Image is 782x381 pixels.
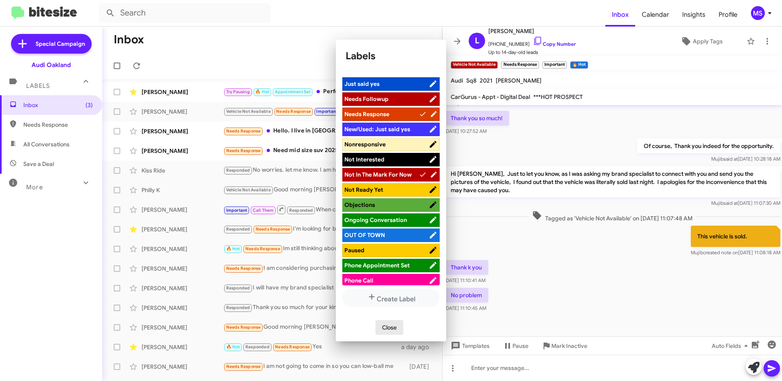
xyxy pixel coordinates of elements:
[496,77,542,84] span: [PERSON_NAME]
[142,264,223,273] div: [PERSON_NAME]
[444,166,780,197] p: Hi [PERSON_NAME], Just to let you know, as I was asking my brand specialist to connect with you a...
[344,277,373,284] span: Phone Call
[693,34,723,49] span: Apply Tags
[344,201,375,208] span: Objections
[375,320,403,335] button: Close
[316,109,337,114] span: Important
[226,89,250,94] span: Try Pausing
[711,156,780,162] span: Mujib [DATE] 10:28:18 AM
[255,89,269,94] span: 🔥 Hot
[85,101,93,109] span: (3)
[223,264,396,273] div: I am considering purchasing a 2025 Audi Q5 Premium Plus (white exterior, black interior). At this...
[223,362,406,371] div: i am not going to come in so you can low-ball me
[275,89,311,94] span: Appointment Set
[712,338,751,353] span: Auto Fields
[142,363,223,371] div: [PERSON_NAME]
[26,82,50,90] span: Labels
[142,284,223,292] div: [PERSON_NAME]
[245,246,280,251] span: Needs Response
[570,61,588,69] small: 🔥 Hot
[223,166,393,175] div: No worries. let me know. I am here to help
[344,141,386,148] span: Nonresponsive
[223,126,396,136] div: Hello. I live in [GEOGRAPHIC_DATA] and have already let your guy know that it's out of my price r...
[480,77,492,84] span: 2021
[344,247,364,254] span: Paused
[691,226,780,247] p: This vehicle is sold.
[142,304,223,312] div: [PERSON_NAME]
[444,277,485,283] span: [DATE] 11:10:41 AM
[99,3,271,23] input: Search
[226,226,250,232] span: Responded
[444,288,488,303] p: No problem
[466,77,476,84] span: Sq8
[382,320,397,335] span: Close
[226,168,250,173] span: Responded
[226,128,261,134] span: Needs Response
[223,323,396,332] div: Good morning [PERSON_NAME]. I just checked your used cars inventory but I couldn't see any q7 is ...
[344,262,410,269] span: Phone Appointment Set
[512,338,528,353] span: Pause
[289,208,313,213] span: Responded
[751,6,765,20] div: MS
[226,305,250,310] span: Responded
[226,285,250,291] span: Responded
[223,185,396,195] div: Good morning [PERSON_NAME], Thank you for reaching out. No, unfortunately we do not have that veh...
[142,245,223,253] div: [PERSON_NAME]
[23,160,54,168] span: Save a Deal
[501,61,539,69] small: Needs Response
[344,95,389,103] span: Needs Followup
[488,36,576,48] span: [PHONE_NUMBER]
[226,364,261,369] span: Needs Response
[451,61,498,69] small: Vehicle Not Available
[451,77,463,84] span: Audi
[724,156,738,162] span: said at
[253,208,274,213] span: Call Them
[276,109,311,114] span: Needs Response
[23,140,70,148] span: All Conversations
[223,87,390,96] div: Perfect. Thank you [PERSON_NAME].
[142,206,223,214] div: [PERSON_NAME]
[36,40,85,48] span: Special Campaign
[226,246,240,251] span: 🔥 Hot
[223,107,396,116] div: No problem
[475,34,479,47] span: L
[142,323,223,332] div: [PERSON_NAME]
[256,226,290,232] span: Needs Response
[551,338,587,353] span: Mark Inactive
[223,303,396,312] div: Thank you so much for your kind words and for taking the time to share your feedback. I’m glad to...
[226,187,271,193] span: Vehicle Not Available
[637,139,780,153] p: Of course, Thank you indeed for the opportunity.
[142,88,223,96] div: [PERSON_NAME]
[344,171,412,178] span: Not In The Mark For Now
[346,49,436,63] h1: Labels
[23,101,93,109] span: Inbox
[226,109,271,114] span: Vehicle Not Available
[275,344,310,350] span: Needs Response
[223,244,396,253] div: Im still thinking about it. I will be doing some test drive on other car brand this weekend but i...
[344,186,383,193] span: Not Ready Yet
[142,186,223,194] div: Philly K
[449,338,490,353] span: Templates
[344,231,385,239] span: OUT OF TOWN
[342,289,440,307] button: Create Label
[344,80,380,87] span: Just said yes
[676,3,712,27] span: Insights
[142,147,223,155] div: [PERSON_NAME]
[488,48,576,56] span: Up to 14-day-old leads
[223,342,401,352] div: Yes
[488,26,576,36] span: [PERSON_NAME]
[142,127,223,135] div: [PERSON_NAME]
[529,211,696,222] span: Tagged as 'Vehicle Not Available' on [DATE] 11:07:48 AM
[142,108,223,116] div: [PERSON_NAME]
[691,249,780,255] span: Mujib [DATE] 11:08:18 AM
[226,266,261,271] span: Needs Response
[344,126,410,133] span: New/Used: Just said yes
[245,344,270,350] span: Responded
[711,200,780,206] span: Mujib [DATE] 11:07:30 AM
[344,156,384,163] span: Not Interested
[223,283,396,293] div: I will have my brand specialist [PERSON_NAME] who has been in contact with you prepare the specs ...
[223,224,396,234] div: I'm looking for better deals for existing customers
[401,343,436,351] div: a day ago
[712,3,744,27] span: Profile
[23,121,93,129] span: Needs Response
